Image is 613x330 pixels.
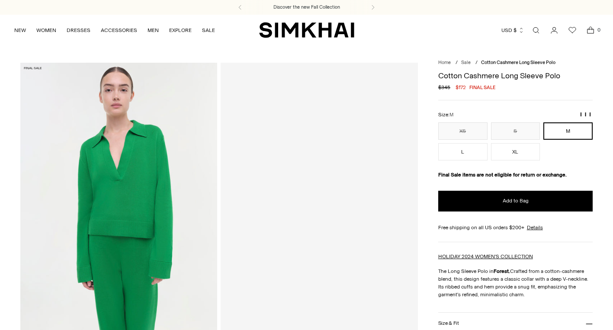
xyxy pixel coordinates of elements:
button: XS [438,122,488,140]
div: / [456,59,458,67]
a: Wishlist [564,22,581,39]
a: EXPLORE [169,21,192,40]
span: Cotton Cashmere Long Sleeve Polo [481,60,555,65]
a: DRESSES [67,21,90,40]
span: Add to Bag [503,197,529,205]
div: / [475,59,478,67]
p: The Long Sleeve Polo in Crafted from a cotton-cashmere blend, this design features a classic coll... [438,267,593,298]
a: Discover the new Fall Collection [273,4,340,11]
a: ACCESSORIES [101,21,137,40]
h1: Cotton Cashmere Long Sleeve Polo [438,72,593,80]
span: 0 [595,26,603,34]
button: Add to Bag [438,191,593,211]
s: $345 [438,83,450,91]
a: Home [438,60,451,65]
button: L [438,143,488,160]
a: Open search modal [527,22,545,39]
div: Free shipping on all US orders $200+ [438,224,593,231]
label: Size: [438,111,453,119]
button: USD $ [501,21,524,40]
strong: Final Sale items are not eligible for return or exchange. [438,172,567,178]
a: NEW [14,21,26,40]
h3: Size & Fit [438,320,459,326]
strong: Forest. [494,268,510,274]
a: Sale [461,60,471,65]
button: S [491,122,540,140]
button: M [543,122,593,140]
a: Open cart modal [582,22,599,39]
a: Details [527,224,543,231]
nav: breadcrumbs [438,59,593,67]
a: WOMEN [36,21,56,40]
a: HOLIDAY 2024 WOMEN'S COLLECTION [438,253,533,260]
a: Go to the account page [546,22,563,39]
span: $172 [456,83,466,91]
span: M [449,112,453,118]
a: MEN [148,21,159,40]
a: SALE [202,21,215,40]
button: XL [491,143,540,160]
a: SIMKHAI [259,22,354,38]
